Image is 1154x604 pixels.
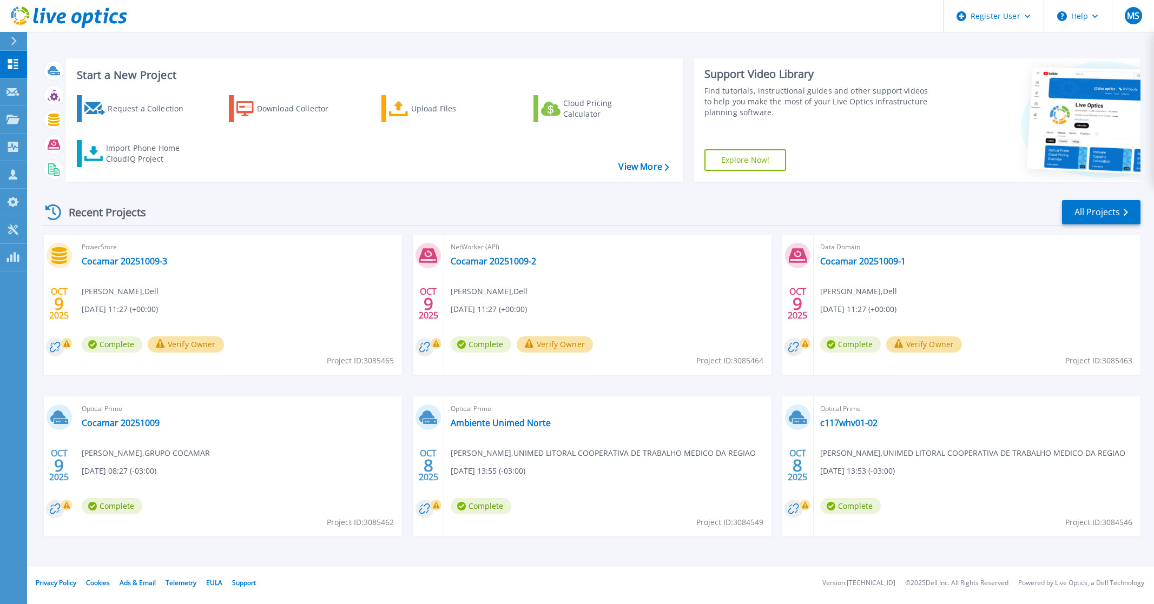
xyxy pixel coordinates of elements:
[517,336,593,353] button: Verify Owner
[533,95,654,122] a: Cloud Pricing Calculator
[820,465,895,477] span: [DATE] 13:53 (-03:00)
[206,578,222,587] a: EULA
[148,336,224,353] button: Verify Owner
[793,461,802,470] span: 8
[424,461,433,470] span: 8
[563,98,650,120] div: Cloud Pricing Calculator
[82,417,160,428] a: Cocamar 20251009
[82,303,158,315] span: [DATE] 11:27 (+00:00)
[36,578,76,587] a: Privacy Policy
[787,284,808,323] div: OCT 2025
[820,498,881,514] span: Complete
[822,580,895,587] li: Version: [TECHNICAL_ID]
[787,446,808,485] div: OCT 2025
[327,516,394,528] span: Project ID: 3085462
[696,516,763,528] span: Project ID: 3084549
[82,498,142,514] span: Complete
[86,578,110,587] a: Cookies
[1065,516,1132,528] span: Project ID: 3084546
[451,336,511,353] span: Complete
[1127,11,1139,20] span: MS
[1065,355,1132,367] span: Project ID: 3085463
[424,299,433,308] span: 9
[886,336,962,353] button: Verify Owner
[704,149,787,171] a: Explore Now!
[1062,200,1140,224] a: All Projects
[451,447,756,459] span: [PERSON_NAME] , UNIMED LITORAL COOPERATIVA DE TRABALHO MEDICO DA REGIAO
[82,336,142,353] span: Complete
[54,461,64,470] span: 9
[49,446,69,485] div: OCT 2025
[82,465,156,477] span: [DATE] 08:27 (-03:00)
[820,447,1125,459] span: [PERSON_NAME] , UNIMED LITORAL COOPERATIVA DE TRABALHO MEDICO DA REGIAO
[232,578,256,587] a: Support
[820,417,878,428] a: c117whv01-02
[451,286,527,297] span: [PERSON_NAME] , Dell
[229,95,350,122] a: Download Collector
[820,241,1134,253] span: Data Domain
[42,199,161,225] div: Recent Projects
[82,403,395,415] span: Optical Prime
[451,303,527,315] span: [DATE] 11:27 (+00:00)
[1018,580,1144,587] li: Powered by Live Optics, a Dell Technology
[418,446,439,485] div: OCT 2025
[82,447,210,459] span: [PERSON_NAME] , GRUPO COCAMAR
[106,143,190,164] div: Import Phone Home CloudIQ Project
[451,241,764,253] span: NetWorker (API)
[120,578,156,587] a: Ads & Email
[54,299,64,308] span: 9
[820,286,897,297] span: [PERSON_NAME] , Dell
[451,256,536,267] a: Cocamar 20251009-2
[451,465,525,477] span: [DATE] 13:55 (-03:00)
[793,299,802,308] span: 9
[82,256,167,267] a: Cocamar 20251009-3
[820,403,1134,415] span: Optical Prime
[451,498,511,514] span: Complete
[82,286,159,297] span: [PERSON_NAME] , Dell
[327,355,394,367] span: Project ID: 3085465
[696,355,763,367] span: Project ID: 3085464
[618,162,669,172] a: View More
[820,336,881,353] span: Complete
[82,241,395,253] span: PowerStore
[49,284,69,323] div: OCT 2025
[418,284,439,323] div: OCT 2025
[820,303,896,315] span: [DATE] 11:27 (+00:00)
[411,98,498,120] div: Upload Files
[381,95,502,122] a: Upload Files
[77,69,669,81] h3: Start a New Project
[704,67,934,81] div: Support Video Library
[77,95,197,122] a: Request a Collection
[257,98,344,120] div: Download Collector
[905,580,1008,587] li: © 2025 Dell Inc. All Rights Reserved
[108,98,194,120] div: Request a Collection
[451,417,551,428] a: Ambiente Unimed Norte
[820,256,906,267] a: Cocamar 20251009-1
[166,578,196,587] a: Telemetry
[704,85,934,118] div: Find tutorials, instructional guides and other support videos to help you make the most of your L...
[451,403,764,415] span: Optical Prime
